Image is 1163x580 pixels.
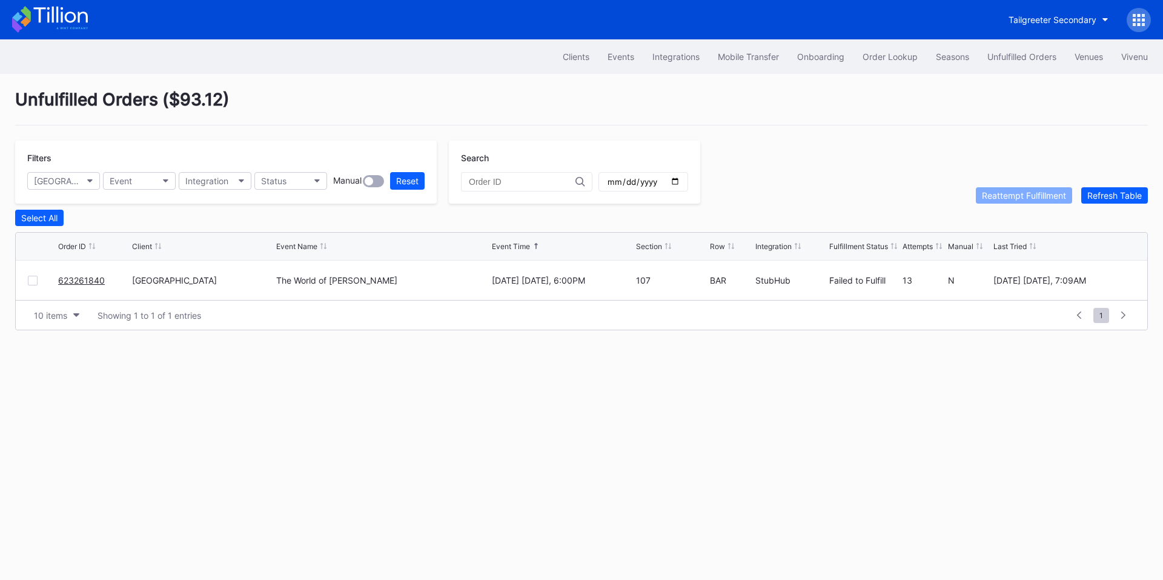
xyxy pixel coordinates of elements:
[636,242,662,251] div: Section
[598,45,643,68] button: Events
[1075,52,1103,62] div: Venues
[608,52,634,62] div: Events
[718,52,779,62] div: Mobile Transfer
[1121,52,1148,62] div: Vivenu
[396,176,419,186] div: Reset
[903,242,933,251] div: Attempts
[936,52,969,62] div: Seasons
[261,176,287,186] div: Status
[1009,15,1096,25] div: Tailgreeter Secondary
[58,242,86,251] div: Order ID
[643,45,709,68] button: Integrations
[58,275,105,285] a: 623261840
[755,242,792,251] div: Integration
[492,275,634,285] div: [DATE] [DATE], 6:00PM
[254,172,327,190] button: Status
[1112,45,1157,68] button: Vivenu
[15,210,64,226] button: Select All
[276,242,317,251] div: Event Name
[333,175,362,187] div: Manual
[461,153,688,163] div: Search
[978,45,1065,68] button: Unfulfilled Orders
[98,310,201,321] div: Showing 1 to 1 of 1 entries
[1087,190,1142,201] div: Refresh Table
[797,52,844,62] div: Onboarding
[28,307,85,324] button: 10 items
[903,275,945,285] div: 13
[853,45,927,68] button: Order Lookup
[276,275,397,285] div: The World of [PERSON_NAME]
[563,52,589,62] div: Clients
[927,45,978,68] button: Seasons
[1093,308,1109,323] span: 1
[179,172,251,190] button: Integration
[829,242,888,251] div: Fulfillment Status
[948,275,990,285] div: N
[34,176,81,186] div: [GEOGRAPHIC_DATA]
[110,176,132,186] div: Event
[829,275,900,285] div: Failed to Fulfill
[390,172,425,190] button: Reset
[185,176,228,186] div: Integration
[15,89,1148,125] div: Unfulfilled Orders ( $93.12 )
[976,187,1072,204] button: Reattempt Fulfillment
[132,275,274,285] div: [GEOGRAPHIC_DATA]
[709,45,788,68] button: Mobile Transfer
[492,242,530,251] div: Event Time
[788,45,853,68] button: Onboarding
[993,275,1135,285] div: [DATE] [DATE], 7:09AM
[652,52,700,62] div: Integrations
[993,242,1027,251] div: Last Tried
[1065,45,1112,68] button: Venues
[554,45,598,68] button: Clients
[982,190,1066,201] div: Reattempt Fulfillment
[103,172,176,190] button: Event
[755,275,826,285] div: StubHub
[1081,187,1148,204] button: Refresh Table
[469,177,575,187] input: Order ID
[27,153,425,163] div: Filters
[863,52,918,62] div: Order Lookup
[948,242,973,251] div: Manual
[132,242,152,251] div: Client
[710,275,752,285] div: BAR
[999,8,1118,31] button: Tailgreeter Secondary
[710,242,725,251] div: Row
[21,213,58,223] div: Select All
[636,275,707,285] div: 107
[27,172,100,190] button: [GEOGRAPHIC_DATA]
[34,310,67,321] div: 10 items
[987,52,1056,62] div: Unfulfilled Orders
